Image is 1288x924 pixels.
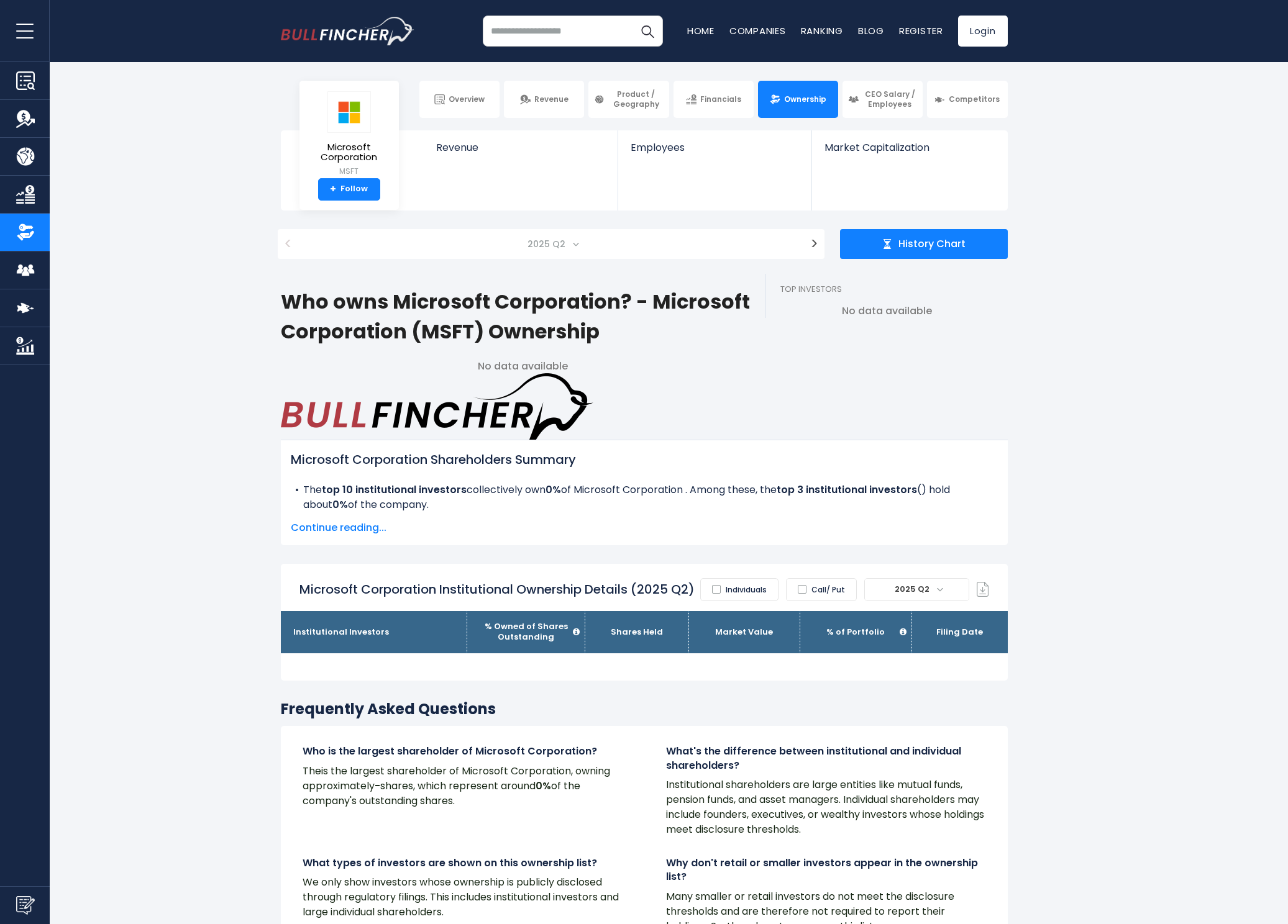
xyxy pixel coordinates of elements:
[536,779,551,793] b: 0%
[812,130,1006,174] a: Market Capitalization
[900,628,908,636] i: The percentage of the institutional investor’s entire investment portfolio that this holding repr...
[898,238,966,251] span: History Chart
[303,856,623,870] h4: What types of investors are shown on this ownership list?
[700,94,741,104] span: Financials
[801,24,843,37] a: Ranking
[588,81,669,118] a: Product / Geography
[281,611,467,653] th: Institutional Investors
[504,81,584,118] a: Revenue
[687,24,715,37] a: Home
[700,578,779,602] label: Individuals
[688,611,800,653] th: Market Value
[585,611,689,653] th: Shares Held
[674,81,754,118] a: Financials
[666,777,986,837] p: Institutional shareholders are large entities like mutual funds, pension funds, and asset manager...
[882,239,892,249] img: history chart
[862,89,917,109] span: CEO Salary / Employees
[927,81,1007,118] a: Competitors
[618,130,811,174] a: Employees
[467,611,585,653] th: % Owned of Shares Outstanding
[309,142,389,163] span: Microsoft Corporation
[666,745,986,772] h4: What's the difference between institutional and individual shareholders?
[303,875,623,920] p: We only show investors whose ownership is publicly disclosed through regulatory filings. This inc...
[523,235,573,253] span: 2025 Q2
[303,745,623,758] h4: Who is the largest shareholder of Microsoft Corporation?
[958,16,1008,47] a: Login
[899,24,943,37] a: Register
[546,482,561,497] b: 0%
[949,94,1000,104] span: Competitors
[858,24,884,37] a: Blog
[449,94,485,104] span: Overview
[322,482,467,497] b: top 10 institutional investors
[784,94,826,104] span: Ownership
[281,17,414,45] img: bullfincher logo
[304,229,798,259] span: 2025 Q2
[758,81,838,118] a: Ownership
[278,229,298,259] button: <
[291,520,998,535] span: Continue reading...
[419,81,500,118] a: Overview
[786,578,857,602] label: Call/ Put
[281,699,1008,718] h3: Frequently Asked Questions
[824,142,993,153] span: Market Capitalization
[534,94,569,104] span: Revenue
[291,482,998,512] li: The collectively own of Microsoft Corporation . Among these, the ( ) hold about of the company.
[281,17,414,45] a: Go to homepage
[318,178,380,201] a: +Follow
[291,450,998,469] h2: Microsoft Corporation Shareholders Summary
[911,611,1007,653] th: Filing Date
[729,24,786,37] a: Companies
[766,274,1008,305] h2: Top Investors
[843,81,923,118] a: CEO Salary / Employees
[865,579,969,601] span: 2025 Q2
[766,305,1008,318] div: No data available
[281,360,765,373] div: No data available
[281,287,765,346] h1: Who owns Microsoft Corporation? - Microsoft Corporation (MSFT) Ownership
[800,611,911,653] th: % of Portfolio
[375,779,380,793] b: -
[436,142,606,153] span: Revenue
[309,91,390,178] a: Microsoft Corporation MSFT
[804,229,824,259] button: >
[309,166,389,177] small: MSFT
[16,223,35,242] img: Ownership
[299,581,695,597] h2: Microsoft Corporation Institutional Ownership Details (2025 Q2)
[330,184,336,195] strong: +
[631,142,799,153] span: Employees
[632,16,663,47] button: Search
[424,130,618,174] a: Revenue
[303,764,623,808] p: The is the largest shareholder of Microsoft Corporation, owning approximately shares, which repre...
[777,482,917,497] b: top 3 institutional investors
[608,89,663,109] span: Product / Geography
[573,628,582,636] i: The percentage of the company’s total outstanding shares owned by the institutional investor.
[666,856,986,884] h4: Why don't retail or smaller investors appear in the ownership list?
[890,581,937,598] span: 2025 Q2
[332,497,348,512] b: 0%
